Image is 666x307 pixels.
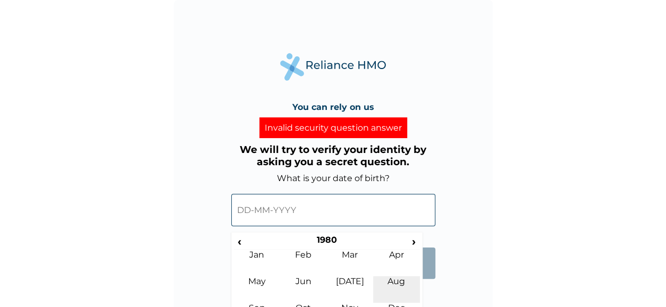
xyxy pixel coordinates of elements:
td: May [234,276,281,303]
td: Aug [373,276,420,303]
td: Apr [373,250,420,276]
h4: You can rely on us [292,102,374,112]
img: Reliance Health's Logo [280,53,386,80]
div: Invalid security question answer [259,117,407,138]
span: › [408,235,420,248]
th: 1980 [245,235,408,250]
td: Jan [234,250,281,276]
input: DD-MM-YYYY [231,194,435,226]
h3: We will try to verify your identity by asking you a secret question. [231,143,435,168]
td: Jun [280,276,327,303]
td: Feb [280,250,327,276]
span: ‹ [234,235,245,248]
td: [DATE] [327,276,374,303]
label: What is your date of birth? [277,173,390,183]
td: Mar [327,250,374,276]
